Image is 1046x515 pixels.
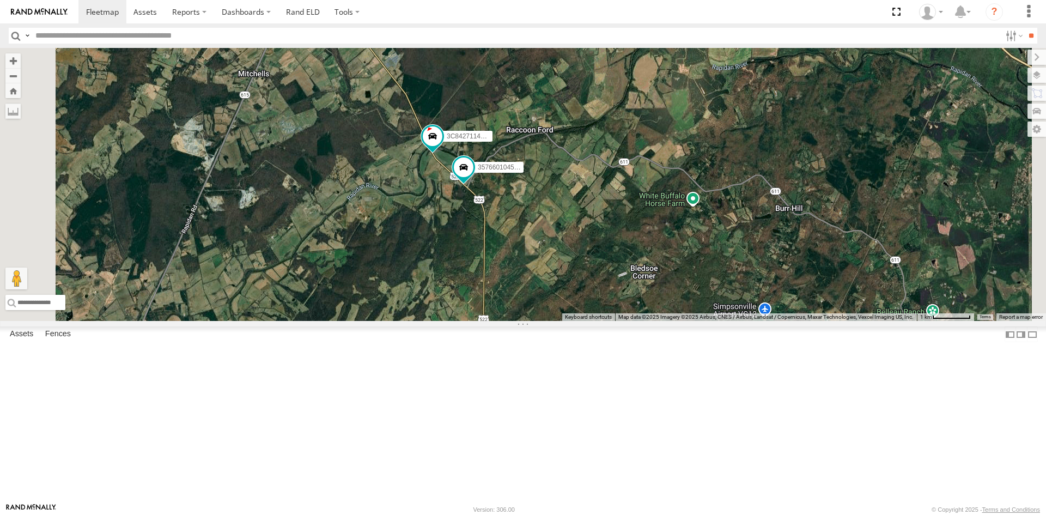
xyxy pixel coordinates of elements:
label: Map Settings [1027,122,1046,137]
a: Report a map error [999,314,1043,320]
label: Search Query [23,28,32,44]
img: rand-logo.svg [11,8,68,16]
div: Version: 306.00 [473,506,515,513]
label: Measure [5,104,21,119]
a: Terms (opens in new tab) [980,315,991,319]
span: 1 km [920,314,932,320]
button: Drag Pegman onto the map to open Street View [5,268,27,289]
label: Fences [40,327,76,342]
label: Dock Summary Table to the Left [1005,326,1015,342]
span: Map data ©2025 Imagery ©2025 Airbus, CNES / Airbus, Landsat / Copernicus, Maxar Technologies, Vex... [618,314,914,320]
i: ? [986,3,1003,21]
label: Dock Summary Table to the Right [1015,326,1026,342]
label: Hide Summary Table [1027,326,1038,342]
button: Zoom Home [5,83,21,98]
button: Keyboard shortcuts [565,313,612,321]
div: © Copyright 2025 - [932,506,1040,513]
label: Search Filter Options [1001,28,1025,44]
button: Map Scale: 1 km per 67 pixels [917,313,974,321]
div: Nalinda Hewa [915,4,947,20]
button: Zoom out [5,68,21,83]
label: Assets [4,327,39,342]
button: Zoom in [5,53,21,68]
span: 3C84271145B4 [447,132,492,140]
a: Visit our Website [6,504,56,515]
a: Terms and Conditions [982,506,1040,513]
span: 357660104512769 [478,163,532,171]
